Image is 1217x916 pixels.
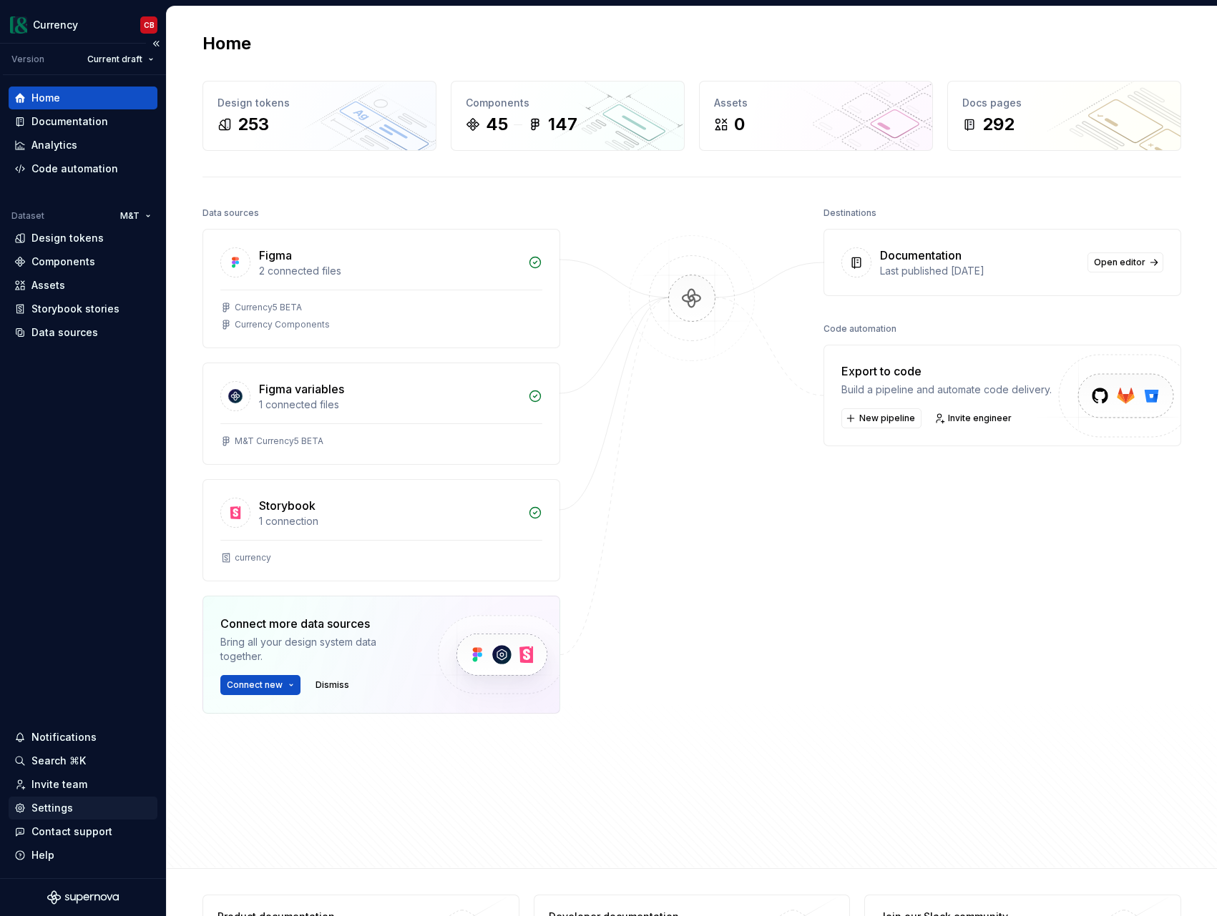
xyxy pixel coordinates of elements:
div: Data sources [31,325,98,340]
span: Connect new [227,679,283,691]
span: New pipeline [859,413,915,424]
span: Invite engineer [948,413,1012,424]
a: Invite engineer [930,408,1018,428]
a: Assets0 [699,81,933,151]
a: Components [9,250,157,273]
div: Home [31,91,60,105]
a: Components45147 [451,81,685,151]
div: Destinations [823,203,876,223]
a: Storybook1 connectioncurrency [202,479,560,581]
a: Analytics [9,134,157,157]
button: Notifications [9,726,157,749]
div: 292 [982,113,1015,136]
div: 147 [548,113,577,136]
div: M&T Currency5 BETA [235,435,323,447]
div: Figma variables [259,380,344,398]
a: Home [9,87,157,109]
a: Code automation [9,157,157,180]
div: Version [11,54,44,65]
span: Open editor [1094,257,1145,268]
a: Design tokens [9,227,157,250]
button: Collapse sidebar [146,34,166,54]
a: Data sources [9,321,157,344]
img: 77b064d8-59cc-4dbd-8929-60c45737814c.png [10,16,27,34]
div: Search ⌘K [31,754,86,768]
div: Data sources [202,203,259,223]
div: Currency5 BETA [235,302,302,313]
svg: Supernova Logo [47,890,119,905]
button: CurrencyCB [3,9,163,40]
div: Components [466,96,670,110]
a: Documentation [9,110,157,133]
div: 1 connected files [259,398,519,412]
div: Storybook stories [31,302,119,316]
span: Current draft [87,54,142,65]
div: CB [144,19,155,31]
button: Help [9,844,157,867]
div: Currency [33,18,78,32]
div: Dataset [11,210,44,222]
div: 1 connection [259,514,519,528]
div: 253 [238,113,269,136]
div: Code automation [823,319,896,339]
div: Contact support [31,824,112,839]
div: Documentation [880,247,962,264]
button: Connect new [220,675,300,695]
div: currency [235,552,271,563]
div: Documentation [31,114,108,129]
div: Build a pipeline and automate code delivery. [841,383,1052,397]
a: Figma2 connected filesCurrency5 BETACurrency Components [202,229,560,348]
div: Design tokens [31,231,104,245]
div: Analytics [31,138,77,152]
button: Current draft [81,49,160,69]
button: Contact support [9,820,157,843]
button: M&T [114,206,157,226]
div: Code automation [31,162,118,176]
a: Assets [9,274,157,297]
div: Invite team [31,777,87,792]
a: Figma variables1 connected filesM&T Currency5 BETA [202,363,560,465]
div: 0 [734,113,745,136]
div: Design tokens [218,96,421,110]
a: Storybook stories [9,297,157,320]
div: Settings [31,801,73,815]
div: 2 connected files [259,264,519,278]
a: Open editor [1088,252,1163,272]
div: Export to code [841,363,1052,380]
button: Search ⌘K [9,749,157,772]
div: Bring all your design system data together. [220,635,414,664]
button: Dismiss [309,675,356,695]
div: Currency Components [235,319,330,330]
a: Docs pages292 [947,81,1181,151]
div: Assets [31,278,65,292]
div: Assets [714,96,918,110]
a: Invite team [9,773,157,796]
a: Design tokens253 [202,81,436,151]
div: Notifications [31,730,97,744]
div: 45 [486,113,508,136]
div: Help [31,848,54,862]
h2: Home [202,32,251,55]
span: Dismiss [316,679,349,691]
div: Connect more data sources [220,615,414,632]
div: Figma [259,247,292,264]
div: Last published [DATE] [880,264,1079,278]
button: New pipeline [841,408,922,428]
a: Settings [9,797,157,819]
span: M&T [120,210,140,222]
div: Docs pages [962,96,1166,110]
div: Storybook [259,497,316,514]
div: Components [31,255,95,269]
